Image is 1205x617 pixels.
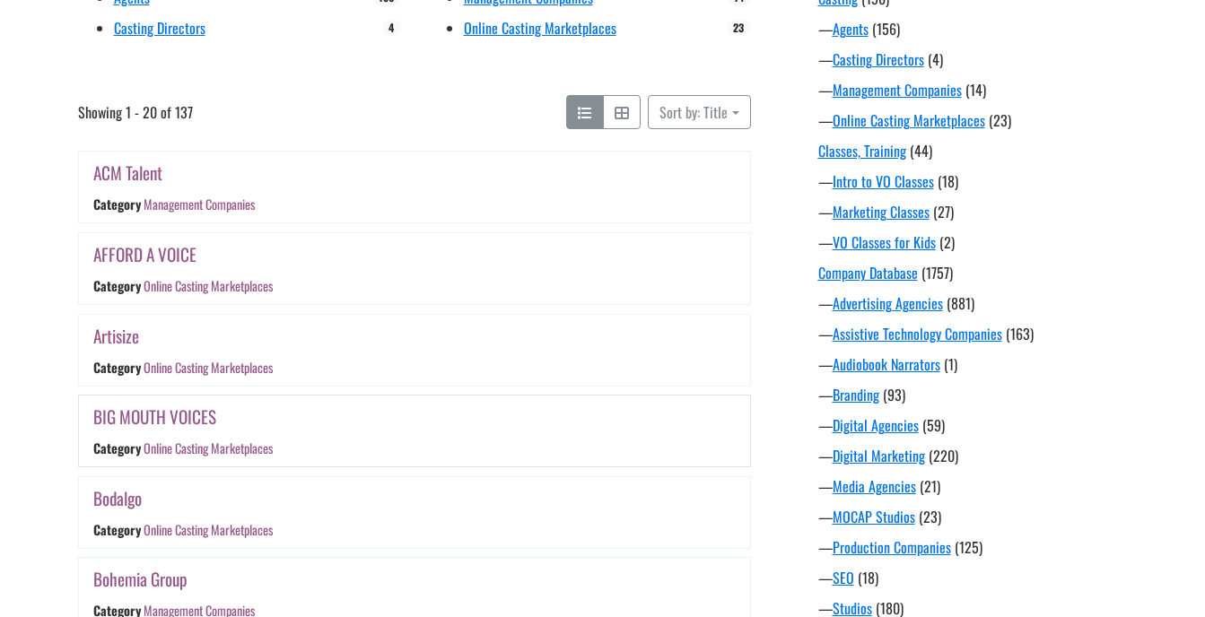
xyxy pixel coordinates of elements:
span: (21) [920,475,940,497]
div: — [818,170,1141,192]
button: Sort by: Title [648,95,750,129]
div: Category [93,439,141,457]
div: Category [93,276,141,295]
div: — [818,414,1141,436]
a: Online Casting Marketplaces [464,17,616,39]
span: (18) [858,567,878,588]
a: Company Database [818,262,918,283]
span: (2) [939,231,955,253]
span: (59) [922,414,945,436]
span: (1) [944,353,957,375]
div: — [818,79,1141,100]
span: (125) [955,536,982,558]
span: (44) [910,140,932,161]
a: Digital Marketing [833,445,925,466]
div: — [818,18,1141,39]
a: Production Companies [833,536,951,558]
a: Online Casting Marketplaces [833,109,985,131]
a: Artisize [93,323,139,349]
div: — [818,201,1141,222]
a: Bodalgo [93,485,142,511]
div: Category [93,520,141,539]
div: — [818,323,1141,344]
div: — [818,506,1141,527]
a: BIG MOUTH VOICES [93,404,216,430]
span: (23) [919,506,941,527]
a: Audiobook Narrators [833,353,940,375]
a: Classes, Training [818,140,906,161]
div: — [818,109,1141,131]
a: Management Companies [143,196,254,214]
span: (1757) [921,262,953,283]
a: Casting Directors [833,48,924,70]
a: Casting Directors [114,17,205,39]
span: (14) [965,79,986,100]
span: (27) [933,201,954,222]
a: Advertising Agencies [833,292,943,314]
div: — [818,384,1141,405]
a: Bohemia Group [93,566,188,592]
a: SEO [833,567,854,588]
a: Online Casting Marketplaces [143,358,272,377]
div: — [818,536,1141,558]
div: Category [93,196,141,214]
a: Agents [833,18,869,39]
span: (220) [929,445,958,466]
div: Category [93,358,141,377]
div: — [818,475,1141,497]
div: — [818,445,1141,466]
div: — [818,353,1141,375]
div: — [818,292,1141,314]
span: (23) [989,109,1011,131]
a: Assistive Technology Companies [833,323,1002,344]
span: (163) [1006,323,1034,344]
a: Intro to VO Classes [833,170,934,192]
a: MOCAP Studios [833,506,915,527]
span: (4) [928,48,943,70]
a: Branding [833,384,879,405]
span: (18) [938,170,958,192]
a: Digital Agencies [833,414,919,436]
span: (156) [872,18,900,39]
a: AFFORD A VOICE [93,241,196,267]
div: — [818,48,1141,70]
a: Management Companies [833,79,962,100]
div: — [818,567,1141,588]
a: Online Casting Marketplaces [143,520,272,539]
a: Marketing Classes [833,201,930,222]
a: ACM Talent [93,160,162,186]
a: Online Casting Marketplaces [143,439,272,457]
a: Media Agencies [833,475,916,497]
div: — [818,231,1141,253]
span: (881) [947,292,974,314]
span: Showing 1 - 20 of 137 [78,95,193,129]
a: VO Classes for Kids [833,231,936,253]
a: Online Casting Marketplaces [143,276,272,295]
span: (93) [883,384,905,405]
span: 4 [382,20,400,36]
span: 23 [727,20,750,36]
